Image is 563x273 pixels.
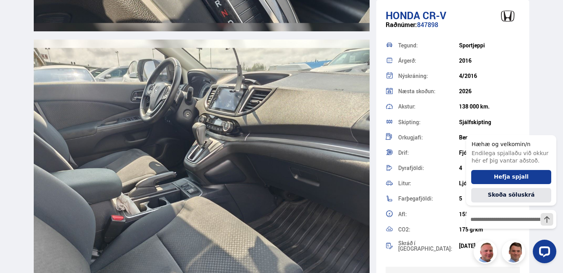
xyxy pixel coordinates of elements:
[459,134,520,141] div: Bensín
[460,123,559,269] iframe: LiveChat chat widget
[386,8,420,22] span: Honda
[459,195,520,202] div: 5
[398,181,459,186] div: Litur:
[398,43,459,48] div: Tegund:
[398,196,459,201] div: Farþegafjöldi:
[398,240,459,251] div: Skráð í [GEOGRAPHIC_DATA]:
[398,104,459,109] div: Akstur:
[398,227,459,232] div: CO2:
[459,58,520,64] div: 2016
[386,21,520,36] div: 847898
[386,20,417,29] span: Raðnúmer:
[398,165,459,171] div: Dyrafjöldi:
[398,119,459,125] div: Skipting:
[492,4,523,28] img: brand logo
[459,119,520,125] div: Sjálfskipting
[398,89,459,94] div: Næsta skoðun:
[459,211,520,217] div: 155 hö. / 1.997 cc.
[459,226,520,233] div: 175 g/km
[459,150,520,156] div: Fjórhjóladrif
[398,150,459,155] div: Drif:
[398,212,459,217] div: Afl:
[459,165,520,171] div: 4
[423,8,446,22] span: CR-V
[398,135,459,140] div: Orkugjafi:
[398,58,459,63] div: Árgerð:
[459,42,520,49] div: Sportjeppi
[459,73,520,79] div: 4/2016
[459,243,520,249] div: [DATE]
[459,88,520,94] div: 2026
[398,73,459,79] div: Nýskráning:
[459,180,520,186] div: Ljósgrár
[459,103,520,110] div: 138 000 km.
